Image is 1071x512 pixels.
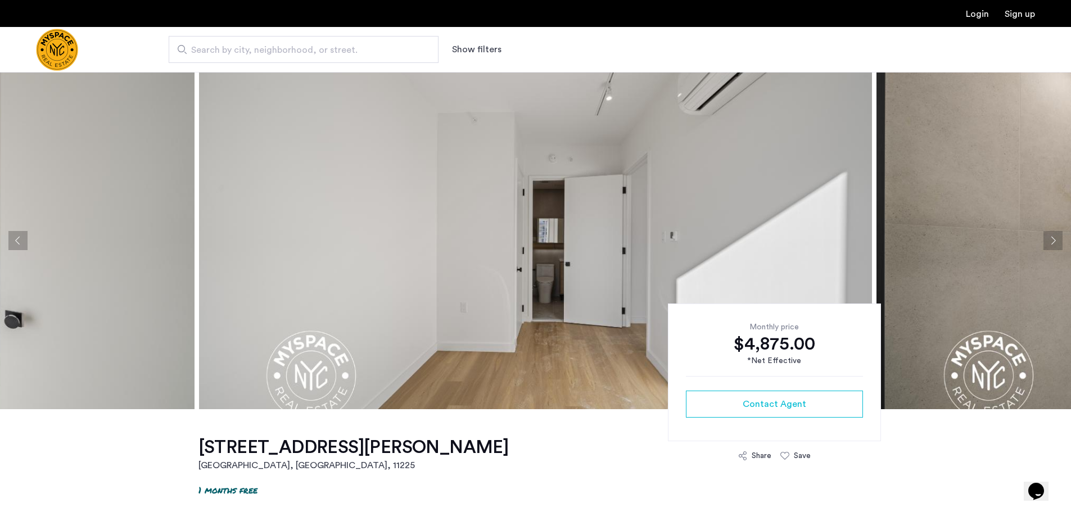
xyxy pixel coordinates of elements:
[198,436,509,472] a: [STREET_ADDRESS][PERSON_NAME][GEOGRAPHIC_DATA], [GEOGRAPHIC_DATA], 11225
[36,29,78,71] a: Cazamio Logo
[1043,231,1063,250] button: Next apartment
[686,333,863,355] div: $4,875.00
[452,43,501,56] button: Show or hide filters
[198,483,257,496] p: 1 months free
[1005,10,1035,19] a: Registration
[752,450,771,461] div: Share
[199,72,872,409] img: apartment
[191,43,407,57] span: Search by city, neighborhood, or street.
[198,459,509,472] h2: [GEOGRAPHIC_DATA], [GEOGRAPHIC_DATA] , 11225
[966,10,989,19] a: Login
[794,450,811,461] div: Save
[1024,467,1060,501] iframe: chat widget
[686,355,863,367] div: *Net Effective
[686,391,863,418] button: button
[743,397,806,411] span: Contact Agent
[686,321,863,333] div: Monthly price
[169,36,439,63] input: Apartment Search
[36,29,78,71] img: logo
[8,231,28,250] button: Previous apartment
[198,436,509,459] h1: [STREET_ADDRESS][PERSON_NAME]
